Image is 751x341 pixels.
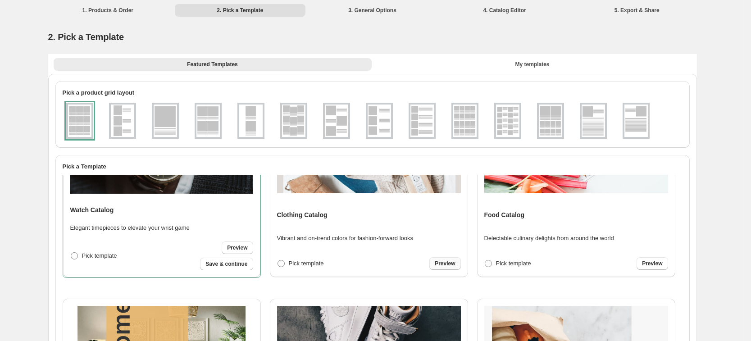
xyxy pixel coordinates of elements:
[435,260,455,267] span: Preview
[410,105,434,137] img: g1x4v1
[200,258,253,270] button: Save & continue
[239,105,263,137] img: g1x2v1
[205,260,247,268] span: Save & continue
[63,162,683,171] h2: Pick a Template
[515,61,549,68] span: My templates
[637,257,668,270] a: Preview
[187,61,237,68] span: Featured Templates
[368,105,391,137] img: g1x3v3
[484,210,524,219] h4: Food Catalog
[70,223,190,232] p: Elegant timepieces to elevate your wrist game
[429,257,460,270] a: Preview
[277,234,414,243] p: Vibrant and on-trend colors for fashion-forward looks
[227,244,247,251] span: Preview
[496,260,531,267] span: Pick template
[325,105,348,137] img: g1x3v2
[453,105,477,137] img: g4x4v1
[289,260,324,267] span: Pick template
[111,105,134,137] img: g1x3v1
[196,105,220,137] img: g2x2v1
[539,105,562,137] img: g2x1_4x2v1
[582,105,605,137] img: g1x1v2
[496,105,519,137] img: g2x5v1
[222,241,253,254] a: Preview
[70,205,114,214] h4: Watch Catalog
[642,260,662,267] span: Preview
[484,234,614,243] p: Delectable culinary delights from around the world
[624,105,648,137] img: g1x1v3
[82,252,117,259] span: Pick template
[277,210,328,219] h4: Clothing Catalog
[48,32,124,42] span: 2. Pick a Template
[282,105,305,137] img: g3x3v2
[154,105,177,137] img: g1x1v1
[63,88,683,97] h2: Pick a product grid layout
